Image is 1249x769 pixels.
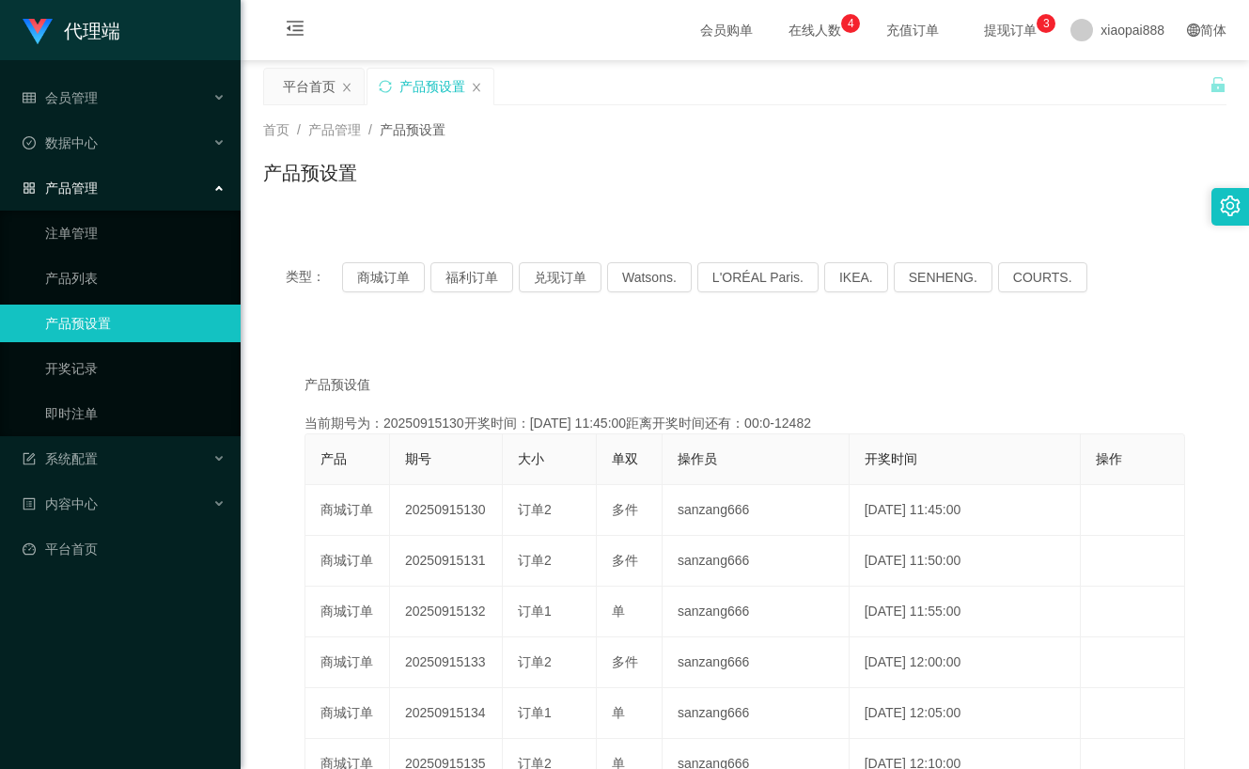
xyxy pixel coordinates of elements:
span: / [368,122,372,137]
span: 开奖时间 [865,451,917,466]
img: logo.9652507e.png [23,19,53,45]
i: 图标: appstore-o [23,181,36,195]
span: 多件 [612,502,638,517]
td: 商城订单 [305,485,390,536]
span: 产品管理 [308,122,361,137]
td: [DATE] 11:55:00 [850,587,1081,637]
h1: 代理端 [64,1,120,61]
td: 商城订单 [305,637,390,688]
i: 图标: sync [379,80,392,93]
td: 20250915133 [390,637,503,688]
span: 多件 [612,654,638,669]
td: [DATE] 11:50:00 [850,536,1081,587]
span: 操作员 [678,451,717,466]
a: 代理端 [23,23,120,38]
span: / [297,122,301,137]
td: 商城订单 [305,587,390,637]
td: 20250915131 [390,536,503,587]
sup: 4 [841,14,860,33]
span: 产品预设值 [304,375,370,395]
td: sanzang666 [663,536,850,587]
a: 即时注单 [45,395,226,432]
p: 4 [848,14,854,33]
span: 首页 [263,122,289,137]
span: 多件 [612,553,638,568]
span: 数据中心 [23,135,98,150]
td: sanzang666 [663,688,850,739]
i: 图标: unlock [1210,76,1226,93]
td: 20250915132 [390,587,503,637]
a: 开奖记录 [45,350,226,387]
button: COURTS. [998,262,1087,292]
td: sanzang666 [663,485,850,536]
i: 图标: form [23,452,36,465]
td: sanzang666 [663,637,850,688]
button: 商城订单 [342,262,425,292]
span: 会员管理 [23,90,98,105]
i: 图标: menu-fold [263,1,327,61]
span: 在线人数 [779,24,851,37]
span: 大小 [518,451,544,466]
td: sanzang666 [663,587,850,637]
button: SENHENG. [894,262,992,292]
p: 3 [1043,14,1050,33]
i: 图标: profile [23,497,36,510]
span: 订单2 [518,502,552,517]
button: IKEA. [824,262,888,292]
span: 系统配置 [23,451,98,466]
a: 注单管理 [45,214,226,252]
span: 操作 [1096,451,1122,466]
i: 图标: setting [1220,196,1241,216]
span: 产品预设置 [380,122,445,137]
span: 订单2 [518,553,552,568]
td: 商城订单 [305,536,390,587]
div: 当前期号为：20250915130开奖时间：[DATE] 11:45:00距离开奖时间还有：00:0-12482 [304,414,1185,433]
span: 订单2 [518,654,552,669]
i: 图标: check-circle-o [23,136,36,149]
td: 20250915134 [390,688,503,739]
span: 产品 [320,451,347,466]
button: 福利订单 [430,262,513,292]
td: [DATE] 11:45:00 [850,485,1081,536]
i: 图标: close [341,82,352,93]
sup: 3 [1037,14,1055,33]
span: 产品管理 [23,180,98,196]
i: 图标: global [1187,24,1200,37]
span: 充值订单 [877,24,948,37]
span: 类型： [286,262,342,292]
button: L'ORÉAL Paris. [697,262,819,292]
div: 产品预设置 [399,69,465,104]
h1: 产品预设置 [263,159,357,187]
span: 订单1 [518,604,552,619]
span: 单 [612,604,625,619]
span: 内容中心 [23,496,98,511]
a: 产品列表 [45,259,226,297]
td: [DATE] 12:00:00 [850,637,1081,688]
span: 提现订单 [975,24,1046,37]
a: 产品预设置 [45,305,226,342]
span: 单 [612,705,625,720]
button: Watsons. [607,262,692,292]
span: 订单1 [518,705,552,720]
td: 20250915130 [390,485,503,536]
i: 图标: close [471,82,482,93]
div: 平台首页 [283,69,336,104]
td: [DATE] 12:05:00 [850,688,1081,739]
a: 图标: dashboard平台首页 [23,530,226,568]
i: 图标: table [23,91,36,104]
span: 期号 [405,451,431,466]
button: 兑现订单 [519,262,601,292]
td: 商城订单 [305,688,390,739]
span: 单双 [612,451,638,466]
